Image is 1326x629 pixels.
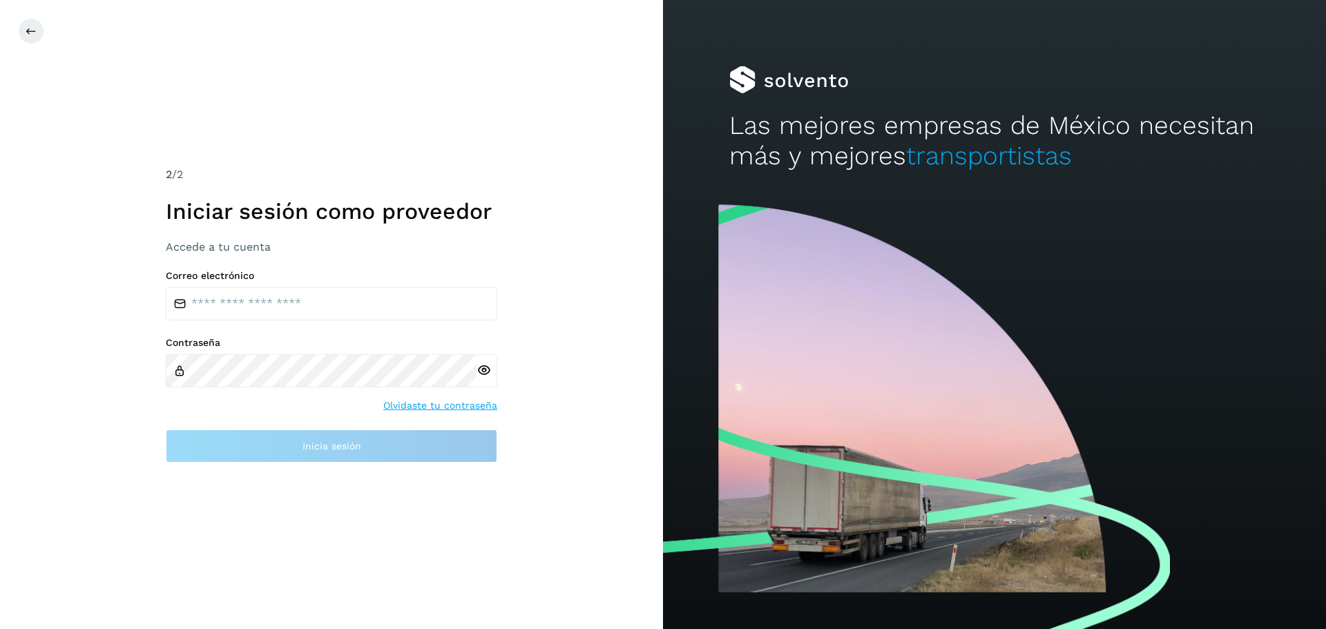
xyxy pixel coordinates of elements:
span: 2 [166,168,172,181]
span: Inicia sesión [302,441,361,451]
span: transportistas [906,141,1072,171]
div: /2 [166,166,497,183]
h2: Las mejores empresas de México necesitan más y mejores [729,110,1260,172]
label: Contraseña [166,337,497,349]
h3: Accede a tu cuenta [166,240,497,253]
button: Inicia sesión [166,429,497,463]
h1: Iniciar sesión como proveedor [166,198,497,224]
a: Olvidaste tu contraseña [383,398,497,413]
label: Correo electrónico [166,270,497,282]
